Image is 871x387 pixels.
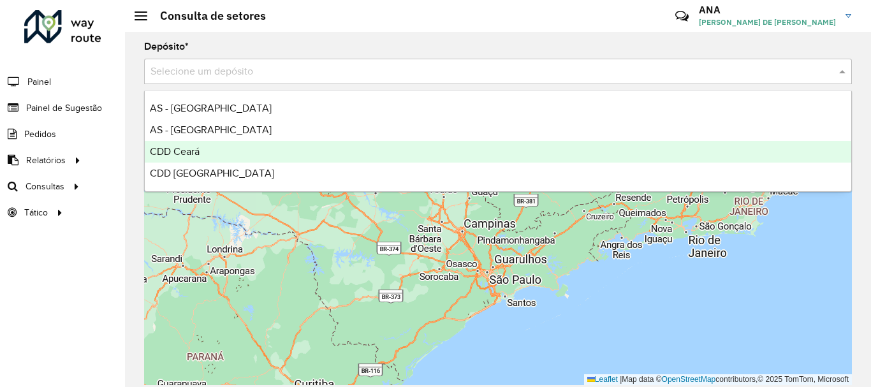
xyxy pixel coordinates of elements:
[662,375,716,384] a: OpenStreetMap
[26,180,64,193] span: Consultas
[150,146,200,157] span: CDD Ceará
[26,154,66,167] span: Relatórios
[26,101,102,115] span: Painel de Sugestão
[150,124,272,135] span: AS - [GEOGRAPHIC_DATA]
[144,39,189,54] label: Depósito
[24,206,48,219] span: Tático
[144,91,852,192] ng-dropdown-panel: Options list
[668,3,696,30] a: Contato Rápido
[699,17,836,28] span: [PERSON_NAME] DE [PERSON_NAME]
[24,128,56,141] span: Pedidos
[699,4,836,16] h3: ANA
[620,375,622,384] span: |
[147,9,266,23] h2: Consulta de setores
[584,374,852,385] div: Map data © contributors,© 2025 TomTom, Microsoft
[587,375,618,384] a: Leaflet
[150,168,274,179] span: CDD [GEOGRAPHIC_DATA]
[27,75,51,89] span: Painel
[150,103,272,113] span: AS - [GEOGRAPHIC_DATA]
